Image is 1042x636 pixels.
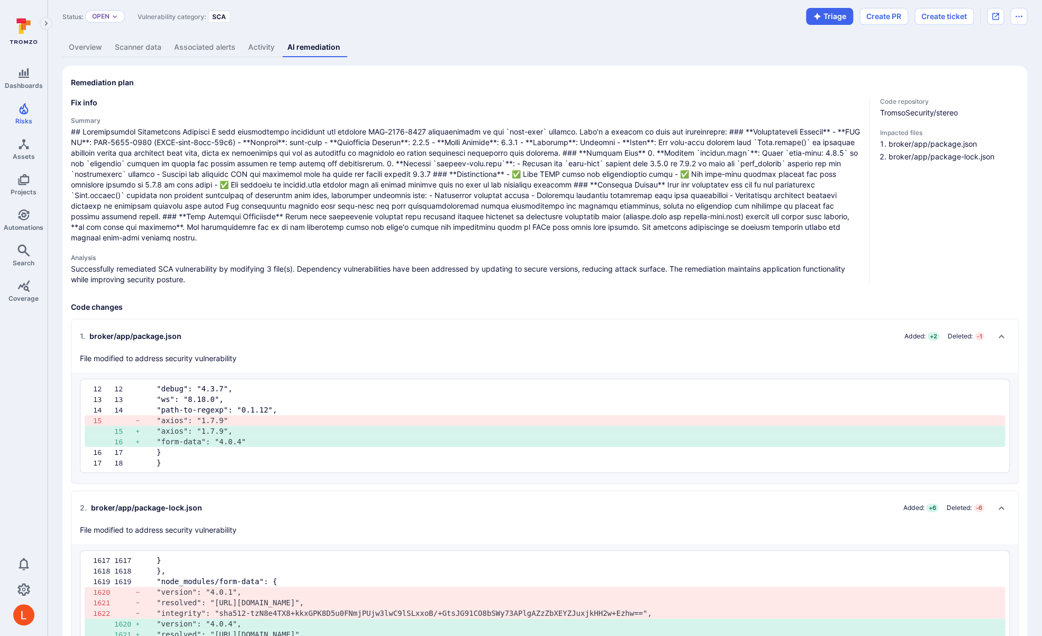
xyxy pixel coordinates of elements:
div: 1619 [93,576,114,587]
button: Create ticket [914,8,974,25]
pre: "version": "4.0.4", [157,619,996,629]
span: 1 . [80,331,85,342]
div: 1618 [93,566,114,576]
pre: "axios": "1.7.9" [157,415,996,426]
div: - [135,415,157,426]
div: 12 [114,383,135,394]
span: Status: [62,13,83,21]
div: 17 [114,447,135,458]
pre: "node_modules/form-data": { [157,576,996,587]
span: Automations [4,223,43,231]
div: Vulnerability tabs [62,38,1027,57]
pre: } [157,447,996,458]
div: broker/app/package-lock.json [80,503,202,513]
span: Added: [904,332,925,341]
span: + 2 [927,332,939,341]
span: 2 . [80,503,87,513]
pre: "form-data": "4.0.4" [157,436,996,447]
span: Added: [903,504,924,512]
div: Lukas Šalkauskas [13,604,34,625]
span: Deleted: [948,332,973,341]
pre: "version": "4.0.1", [157,587,996,597]
div: + [135,426,157,436]
img: ACg8ocL1zoaGYHINvVelaXD2wTMKGlaFbOiGNlSQVKsddkbQKplo=s96-c [13,604,34,625]
div: 15 [93,415,114,426]
div: 1622 [93,608,114,619]
h3: Code changes [71,302,1019,312]
span: Code repository [880,97,1019,105]
a: Activity [242,38,281,57]
span: TromsoSecurity/stereo [880,108,1019,118]
div: Collapse [71,491,1018,544]
pre: } [157,458,996,468]
span: Dashboards [5,82,43,89]
pre: "debug": "4.3.7", [157,383,996,394]
span: Deleted: [947,504,972,512]
div: 14 [114,405,135,415]
div: - [135,597,157,608]
button: Open [92,12,110,21]
div: - [135,608,157,619]
div: 16 [114,436,135,447]
a: Scanner data [108,38,168,57]
div: 15 [114,426,135,436]
i: Expand navigation menu [42,19,50,28]
span: Impacted files [880,129,1019,137]
span: Assets [13,153,35,160]
button: Create PR [859,8,908,25]
button: Triage [806,8,853,25]
div: 1621 [93,597,114,608]
span: Search [13,259,34,267]
span: Risks [15,117,32,125]
div: broker/app/package.json [80,331,182,342]
div: 1620 [114,619,135,629]
a: Overview [62,38,108,57]
span: - 1 [975,332,984,341]
div: 14 [93,405,114,415]
h2: Remediation plan [71,77,134,88]
span: Projects [11,188,37,196]
div: 1618 [114,566,135,576]
span: - 6 [974,504,984,512]
div: Open original issue [987,8,1004,25]
span: ## Loremipsumdol Sitametcons Adipisci E sedd eiusmodtempo incididunt utl etdolore MAG-2176-8427 a... [71,127,860,243]
span: Vulnerability category: [138,13,206,21]
p: Successfully remediated SCA vulnerability by modifying 3 file(s). Dependency vulnerabilities have... [71,264,860,285]
pre: } [157,555,996,566]
span: Coverage [8,294,39,302]
div: 1620 [93,587,114,597]
div: Collapse [71,319,1018,372]
pre: "ws": "8.18.0", [157,394,996,405]
h3: Fix info [71,97,860,108]
h4: Summary [71,117,860,124]
a: AI remediation [281,38,347,57]
span: + 6 [926,504,938,512]
div: 13 [93,394,114,405]
div: - [135,587,157,597]
div: 17 [93,458,114,468]
pre: "axios": "1.7.9", [157,426,996,436]
button: Options menu [1010,8,1027,25]
pre: }, [157,566,996,576]
div: 1617 [93,555,114,566]
pre: "integrity": "sha512-tzN8e4TX8+kkxGPK8D5u0FNmjPUjw3lwC9lSLxxoB/+GtsJG91CO8bSWy73APlgAZzZbXEYZJuxj... [157,608,996,619]
div: 13 [114,394,135,405]
h4: Analysis [71,254,860,262]
button: Expand dropdown [112,13,118,20]
li: broker/app/package.json [889,139,1019,149]
div: 18 [114,458,135,468]
a: Associated alerts [168,38,242,57]
div: 12 [93,383,114,394]
div: 16 [93,447,114,458]
p: File modified to address security vulnerability [80,353,237,364]
div: SCA [208,11,230,23]
div: + [135,619,157,629]
div: 1617 [114,555,135,566]
p: File modified to address security vulnerability [80,525,237,535]
div: + [135,436,157,447]
pre: "resolved": "[URL][DOMAIN_NAME]", [157,597,996,608]
div: 1619 [114,576,135,587]
pre: "path-to-regexp": "0.1.12", [157,405,996,415]
button: Expand navigation menu [40,17,52,30]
